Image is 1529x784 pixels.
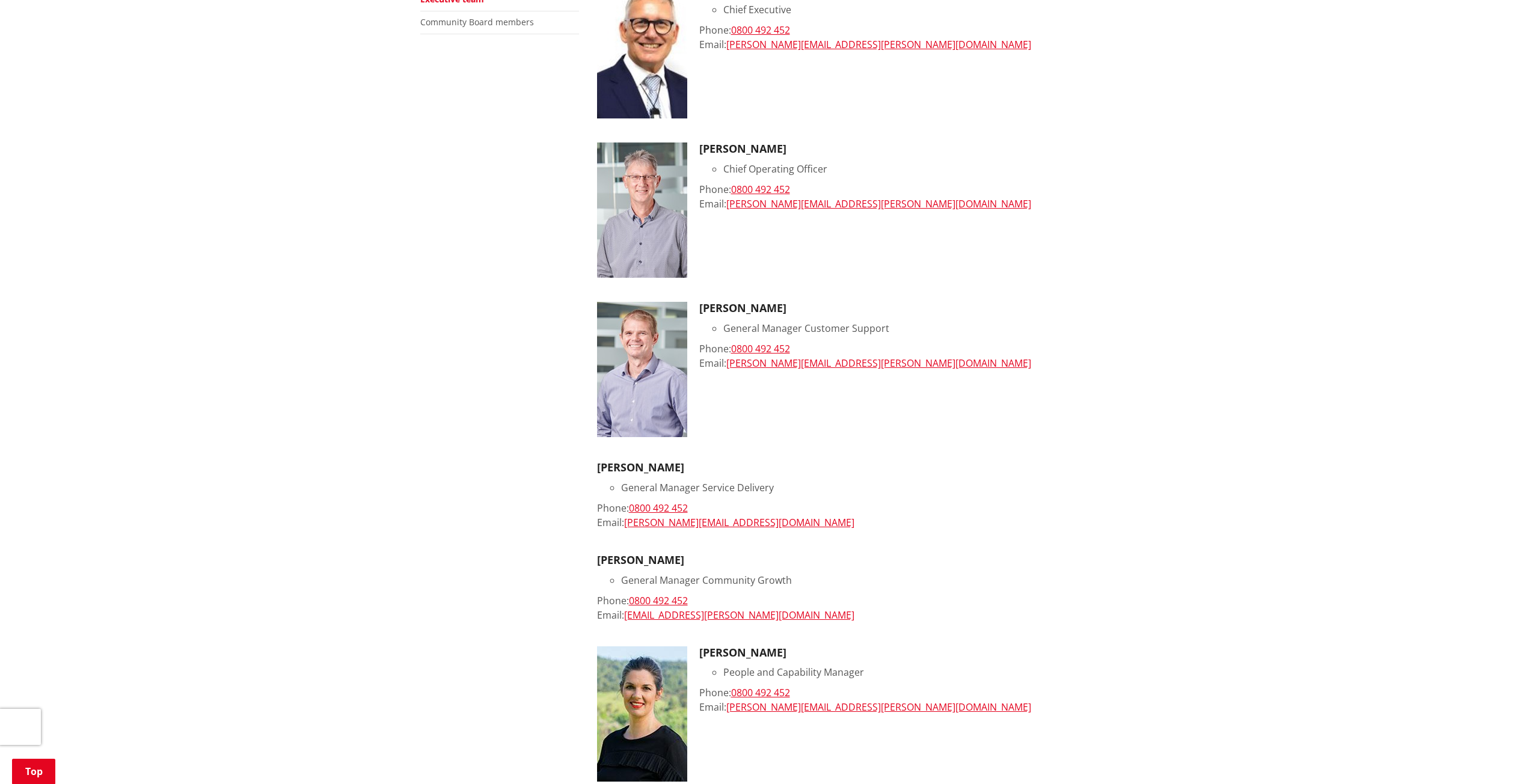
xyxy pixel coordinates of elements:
li: General Manager Community Growth [621,573,1109,587]
li: Chief Operating Officer [723,162,1109,176]
div: Email: [699,37,1109,52]
h3: [PERSON_NAME] [699,646,1109,660]
a: Community Board members [420,16,534,28]
a: Top [12,759,55,784]
a: 0800 492 452 [731,23,790,37]
h3: [PERSON_NAME] [597,554,1109,567]
img: HR Manager Vanessa Jenkins [597,646,687,782]
div: Phone: [597,501,1109,515]
a: [PERSON_NAME][EMAIL_ADDRESS][PERSON_NAME][DOMAIN_NAME] [726,38,1031,51]
div: Email: [597,608,1109,622]
a: [PERSON_NAME][EMAIL_ADDRESS][PERSON_NAME][DOMAIN_NAME] [726,357,1031,370]
li: People and Capability Manager [723,665,1109,679]
a: 0800 492 452 [629,594,688,607]
h3: [PERSON_NAME] [597,461,1109,474]
a: [EMAIL_ADDRESS][PERSON_NAME][DOMAIN_NAME] [624,608,854,622]
a: [PERSON_NAME][EMAIL_ADDRESS][PERSON_NAME][DOMAIN_NAME] [726,700,1031,714]
h3: [PERSON_NAME] [699,142,1109,156]
li: General Manager Service Delivery [621,480,1109,495]
div: Email: [699,700,1109,714]
div: Phone: [597,593,1109,608]
a: 0800 492 452 [731,183,790,196]
img: Tony Whittaker [597,142,687,278]
img: Roger-MacCulloch-(2) [597,302,687,437]
a: 0800 492 452 [629,501,688,515]
div: Phone: [699,685,1109,700]
li: Chief Executive [723,2,1109,17]
div: Phone: [699,23,1109,37]
a: [PERSON_NAME][EMAIL_ADDRESS][DOMAIN_NAME] [624,516,854,529]
div: Phone: [699,341,1109,356]
div: Phone: [699,182,1109,197]
h3: [PERSON_NAME] [699,302,1109,315]
div: Email: [699,356,1109,370]
a: 0800 492 452 [731,686,790,699]
li: General Manager Customer Support [723,321,1109,335]
div: Email: [699,197,1109,211]
iframe: Messenger Launcher [1474,733,1517,777]
a: [PERSON_NAME][EMAIL_ADDRESS][PERSON_NAME][DOMAIN_NAME] [726,197,1031,210]
a: 0800 492 452 [731,342,790,355]
div: Email: [597,515,1109,530]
